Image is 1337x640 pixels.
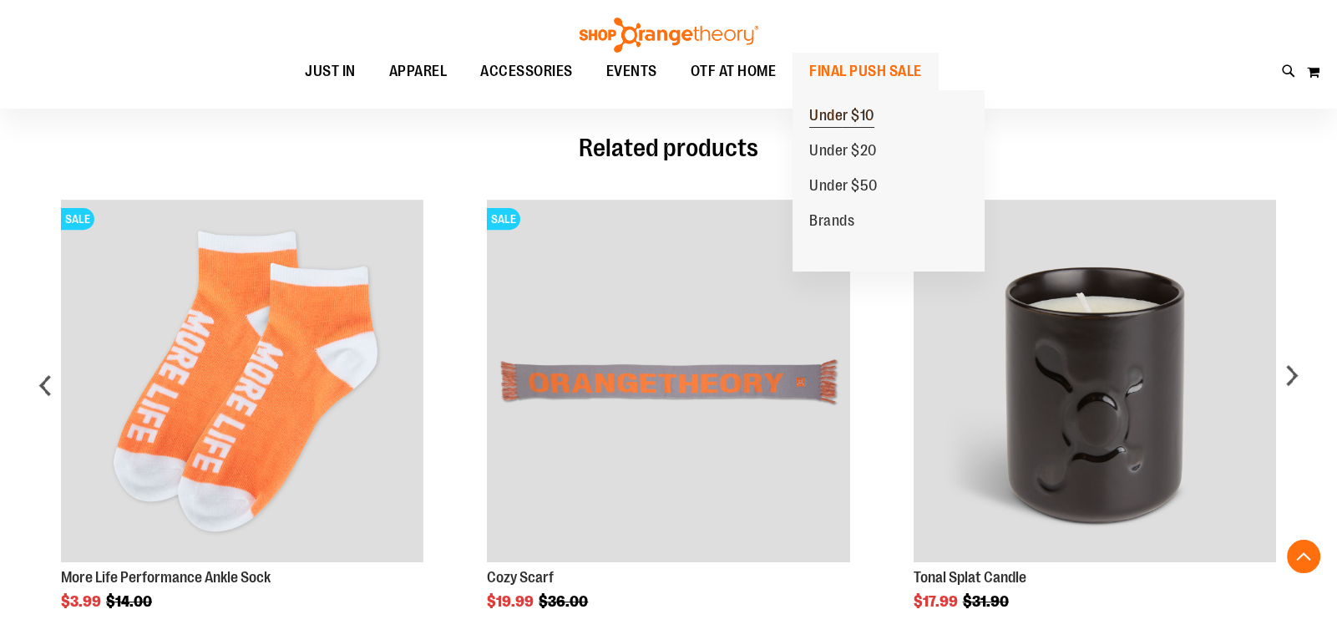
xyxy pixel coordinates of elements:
a: More Life Performance Ankle Sock [61,569,271,586]
a: Product Page Link [914,200,1276,565]
span: APPAREL [389,53,448,90]
a: ACCESSORIES [463,53,590,90]
span: EVENTS [606,53,657,90]
span: $17.99 [914,593,960,610]
span: $14.00 [106,593,154,610]
a: FINAL PUSH SALE [793,53,939,91]
img: Product image for More Life Performance Ankle Sock [61,200,423,562]
img: Product image for Cozy Scarf [487,200,849,562]
a: EVENTS [590,53,674,91]
span: ACCESSORIES [480,53,573,90]
span: Brands [809,212,854,233]
span: Under $10 [809,107,874,128]
span: $19.99 [487,593,536,610]
span: Under $50 [809,177,878,198]
a: OTF AT HOME [674,53,793,91]
span: $3.99 [61,593,104,610]
span: SALE [487,208,520,230]
span: Related products [579,134,758,162]
span: JUST IN [305,53,356,90]
a: Under $50 [793,169,894,204]
span: $31.90 [963,593,1011,610]
a: Tonal Splat Candle [914,569,1026,586]
a: Cozy Scarf [487,569,554,586]
div: prev [29,175,63,609]
div: next [1274,175,1308,609]
a: Product Page Link [487,200,849,565]
img: Product image for Tonal Splat Candle [914,200,1276,562]
a: Product Page Link [61,200,423,565]
img: Shop Orangetheory [577,18,761,53]
a: Under $10 [793,99,891,134]
ul: FINAL PUSH SALE [793,90,985,272]
button: Back To Top [1287,540,1320,573]
a: Brands [793,204,871,239]
a: JUST IN [288,53,372,91]
a: APPAREL [372,53,464,91]
span: Under $20 [809,142,877,163]
span: OTF AT HOME [691,53,777,90]
span: $36.00 [539,593,590,610]
span: FINAL PUSH SALE [809,53,922,90]
span: SALE [61,208,94,230]
a: Under $20 [793,134,894,169]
